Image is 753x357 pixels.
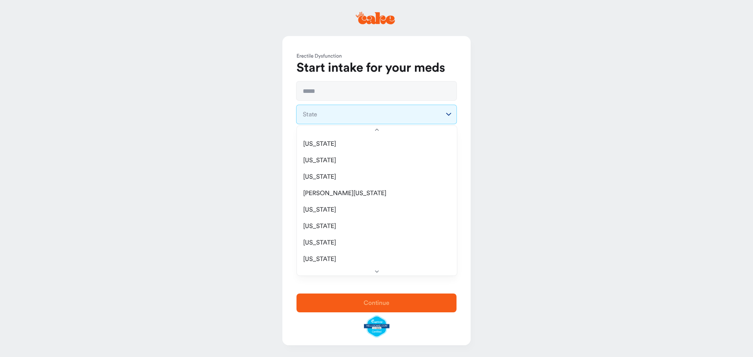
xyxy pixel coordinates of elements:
span: [US_STATE] [303,157,336,165]
span: [US_STATE] [303,173,336,181]
span: [PERSON_NAME][US_STATE] [303,190,386,198]
span: [US_STATE] [303,140,336,148]
span: [US_STATE] [303,206,336,214]
span: [US_STATE] [303,256,336,263]
span: [US_STATE] [303,239,336,247]
span: [US_STATE] [303,223,336,230]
